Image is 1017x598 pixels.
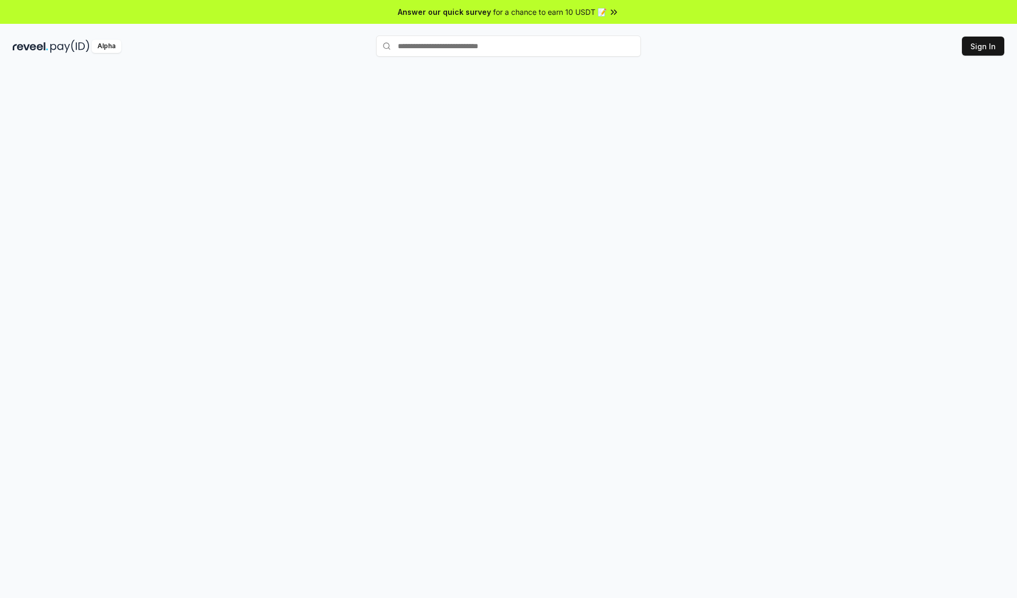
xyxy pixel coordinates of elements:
button: Sign In [962,37,1004,56]
span: Answer our quick survey [398,6,491,17]
span: for a chance to earn 10 USDT 📝 [493,6,606,17]
img: reveel_dark [13,40,48,53]
div: Alpha [92,40,121,53]
img: pay_id [50,40,90,53]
